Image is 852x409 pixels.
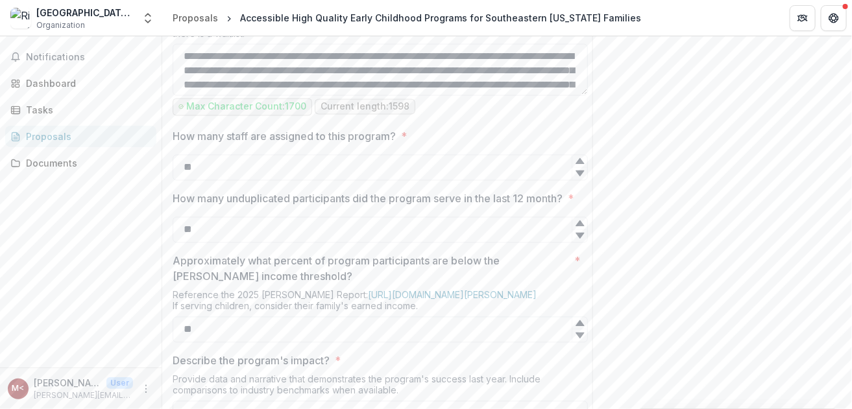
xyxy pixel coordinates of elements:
div: Provide data and narrative that demonstrates the program's success last year. Include comparisons... [173,374,588,401]
div: Proposals [26,130,146,143]
img: Riverfront Children's Center, Inc. [10,8,31,29]
button: Get Help [821,5,847,31]
a: [URL][DOMAIN_NAME][PERSON_NAME] [368,290,537,301]
p: How many staff are assigned to this program? [173,129,396,145]
p: Current length: 1598 [321,102,409,113]
p: Max Character Count: 1700 [186,102,306,113]
nav: breadcrumb [167,8,646,27]
div: Accessible High Quality Early Childhood Programs for Southeastern [US_STATE] Families [240,11,641,25]
p: How many unduplicated participants did the program serve in the last 12 month? [173,191,563,207]
p: Describe the program's impact? [173,353,330,369]
div: Michele Deane <michele.deane@riverfrontchildren.org> [12,384,25,393]
span: Notifications [26,52,151,63]
a: Proposals [167,8,223,27]
span: Organization [36,19,85,31]
div: Dashboard [26,76,146,90]
p: [PERSON_NAME][EMAIL_ADDRESS][PERSON_NAME][DOMAIN_NAME] [34,390,133,401]
div: Documents [26,156,146,170]
div: Proposals [173,11,218,25]
p: [PERSON_NAME] <[PERSON_NAME][EMAIL_ADDRESS][PERSON_NAME][DOMAIN_NAME]> [34,376,101,390]
button: Open entity switcher [139,5,157,31]
button: Partners [790,5,816,31]
a: Tasks [5,99,156,121]
div: Tasks [26,103,146,117]
button: More [138,381,154,397]
p: User [106,377,133,389]
p: Approximately what percent of program participants are below the [PERSON_NAME] income threshold? [173,253,569,285]
a: Proposals [5,126,156,147]
a: Documents [5,152,156,174]
div: [GEOGRAPHIC_DATA], Inc. [36,6,134,19]
button: Notifications [5,47,156,67]
div: Reference the 2025 [PERSON_NAME] Report: If serving children, consider their family's earned income. [173,290,588,317]
a: Dashboard [5,73,156,94]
